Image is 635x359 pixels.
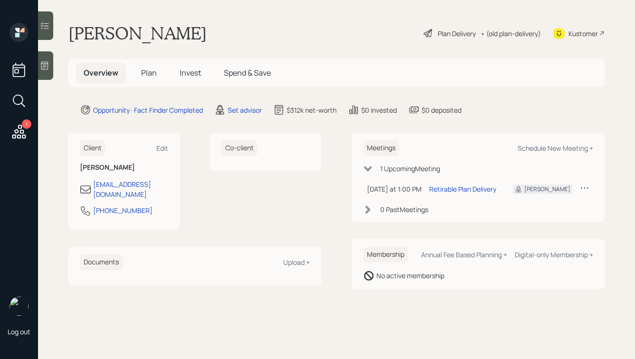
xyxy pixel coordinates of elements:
[10,297,29,316] img: hunter_neumayer.jpg
[515,250,593,259] div: Digital-only Membership +
[524,185,570,194] div: [PERSON_NAME]
[80,164,168,172] h6: [PERSON_NAME]
[380,204,428,214] div: 0 Past Meeting s
[481,29,541,39] div: • (old plan-delivery)
[84,68,118,78] span: Overview
[141,68,157,78] span: Plan
[363,140,399,156] h6: Meetings
[287,105,337,115] div: $312k net-worth
[68,23,207,44] h1: [PERSON_NAME]
[180,68,201,78] span: Invest
[221,140,258,156] h6: Co-client
[568,29,598,39] div: Kustomer
[363,247,408,262] h6: Membership
[93,205,153,215] div: [PHONE_NUMBER]
[361,105,397,115] div: $0 invested
[422,105,462,115] div: $0 deposited
[518,144,593,153] div: Schedule New Meeting +
[80,140,106,156] h6: Client
[22,119,31,129] div: 1
[93,179,168,199] div: [EMAIL_ADDRESS][DOMAIN_NAME]
[438,29,476,39] div: Plan Delivery
[421,250,507,259] div: Annual Fee Based Planning +
[283,258,310,267] div: Upload +
[224,68,271,78] span: Spend & Save
[156,144,168,153] div: Edit
[380,164,440,174] div: 1 Upcoming Meeting
[376,271,444,281] div: No active membership
[80,254,123,270] h6: Documents
[367,184,422,194] div: [DATE] at 1:00 PM
[93,105,203,115] div: Opportunity · Fact Finder Completed
[429,184,496,194] div: Retirable Plan Delivery
[8,327,30,336] div: Log out
[228,105,262,115] div: Set advisor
